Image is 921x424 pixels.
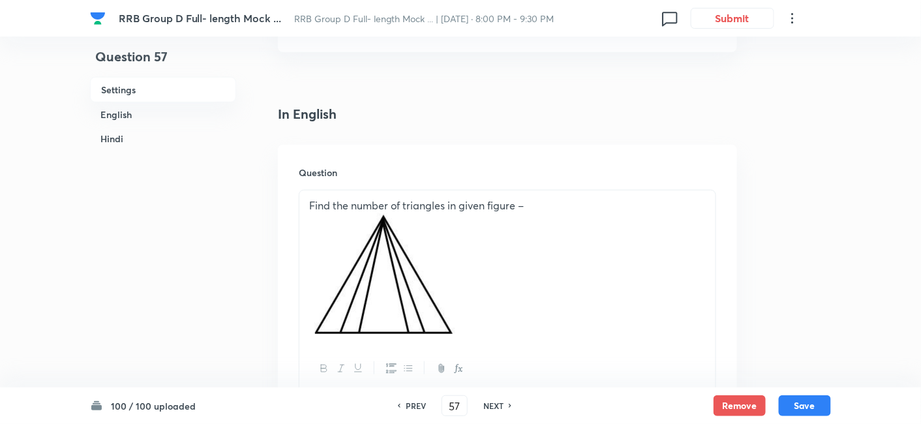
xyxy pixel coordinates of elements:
[714,395,766,416] button: Remove
[90,102,236,127] h6: English
[295,12,554,25] span: RRB Group D Full- length Mock ... | [DATE] · 8:00 PM - 9:30 PM
[90,77,236,102] h6: Settings
[90,10,106,26] img: Company Logo
[406,400,426,412] h6: PREV
[90,47,236,77] h4: Question 57
[90,10,108,26] a: Company Logo
[309,213,468,334] img: sel.jpg
[119,11,282,25] span: RRB Group D Full- length Mock ...
[299,166,716,179] h6: Question
[691,8,774,29] button: Submit
[309,198,706,213] p: Find the number of triangles in given figure –
[90,127,236,151] h6: Hindi
[111,399,196,413] h6: 100 / 100 uploaded
[779,395,831,416] button: Save
[278,104,737,124] h4: In English
[483,400,504,412] h6: NEXT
